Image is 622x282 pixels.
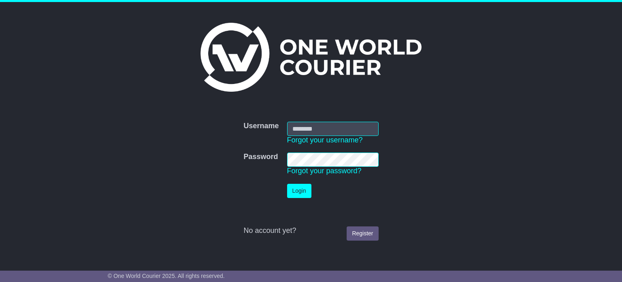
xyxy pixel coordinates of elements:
[347,226,378,241] a: Register
[108,273,225,279] span: © One World Courier 2025. All rights reserved.
[287,136,363,144] a: Forgot your username?
[287,167,362,175] a: Forgot your password?
[243,122,279,131] label: Username
[287,184,311,198] button: Login
[200,23,422,92] img: One World
[243,153,278,161] label: Password
[243,226,378,235] div: No account yet?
